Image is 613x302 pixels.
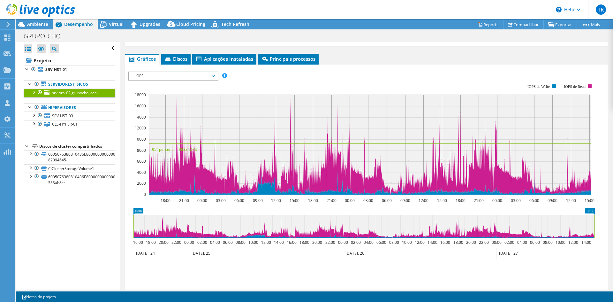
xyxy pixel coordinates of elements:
span: Principais processos [261,56,315,62]
text: 18:00 [453,240,463,245]
text: 6000 [137,159,146,164]
a: SRV-HST-01 [24,66,115,74]
text: 18:00 [146,240,156,245]
text: 09:00 [548,198,557,203]
text: IOPS de Read [564,84,586,89]
span: Tech Refresh [221,21,249,27]
text: 10000 [135,136,146,142]
a: Compartilhar [503,19,544,29]
text: 04:00 [210,240,220,245]
span: Discos [164,56,187,62]
a: SRV-HST-03 [24,112,115,120]
text: 16:00 [133,240,143,245]
text: 06:00 [530,240,540,245]
text: 18:00 [456,198,465,203]
a: Notas do projeto [17,293,60,301]
text: 10:00 [248,240,258,245]
text: 18:00 [161,198,170,203]
text: 02:00 [351,240,361,245]
text: 03:00 [511,198,521,203]
text: 12:00 [271,198,281,203]
text: 22:00 [479,240,489,245]
text: 16000 [135,103,146,109]
text: 10:00 [556,240,565,245]
text: 06:00 [376,240,386,245]
text: 20:00 [159,240,169,245]
a: Mais [577,19,605,29]
text: 12:00 [568,240,578,245]
text: 8000 [137,148,146,153]
text: 00:00 [338,240,348,245]
span: Desempenho [64,21,93,27]
text: 4000 [137,170,146,175]
svg: \n [556,7,562,12]
text: 12:00 [415,240,425,245]
span: Virtual [109,21,124,27]
text: 08:00 [543,240,553,245]
text: 15:00 [585,198,594,203]
text: 21:00 [474,198,484,203]
text: 00:00 [492,198,502,203]
div: Discos de cluster compartilhados [39,143,115,150]
a: Exportar [543,19,577,29]
text: 20:00 [312,240,322,245]
span: CLS-HYPER-01 [52,121,78,127]
text: 09:00 [253,198,263,203]
span: Gráficos [128,56,156,62]
text: 95° percentil = 9238 IOPS [152,147,197,152]
a: Projeto [24,55,115,66]
text: 18000 [135,92,146,97]
span: Ambiente [27,21,48,27]
text: 00:00 [184,240,194,245]
text: 20:00 [466,240,476,245]
text: 21:00 [179,198,189,203]
a: Reports [473,19,503,29]
text: 10:00 [402,240,412,245]
span: SRV-HST-03 [52,113,73,119]
text: 04:00 [517,240,527,245]
text: 22:00 [171,240,181,245]
span: Upgrades [140,21,160,27]
text: 14:00 [581,240,591,245]
a: srv-ora-02.grupochq.local [24,89,115,97]
text: 02:00 [197,240,207,245]
b: SRV-HST-01 [45,67,67,72]
text: 14:00 [428,240,437,245]
a: 6005076380810436E800000000000008-82094645- [24,150,115,164]
text: 16:00 [287,240,297,245]
text: IOPS de Write [527,84,550,89]
text: 2000 [137,181,146,186]
text: 09:00 [400,198,410,203]
a: CLS-HYPER-01 [24,120,115,128]
text: 06:00 [223,240,233,245]
span: Cloud Pricing [176,21,205,27]
a: C:ClusterStorageVolume1 [24,164,115,173]
span: Aplicações Instaladas [195,56,253,62]
text: 06:00 [529,198,539,203]
text: 16:00 [440,240,450,245]
text: 08:00 [389,240,399,245]
text: 06:00 [382,198,392,203]
text: 12:00 [566,198,576,203]
a: Servidores físicos [24,80,115,89]
span: srv-ora-02.grupochq.local [52,90,98,96]
text: 12000 [135,125,146,131]
text: 12:00 [261,240,271,245]
text: 00:00 [197,198,207,203]
span: IOPS [132,72,214,80]
text: 18:00 [308,198,318,203]
text: 14000 [135,114,146,120]
text: 03:00 [363,198,373,203]
text: 15:00 [437,198,447,203]
text: 21:00 [327,198,337,203]
text: 04:00 [364,240,374,245]
text: 12:00 [419,198,428,203]
text: 00:00 [345,198,355,203]
text: 02:00 [504,240,514,245]
text: 03:00 [216,198,226,203]
text: 15:00 [290,198,299,203]
text: 08:00 [236,240,246,245]
text: 22:00 [325,240,335,245]
a: 6005076380810436E80000000000000A-533ab8cc- [24,173,115,187]
text: 14:00 [274,240,284,245]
